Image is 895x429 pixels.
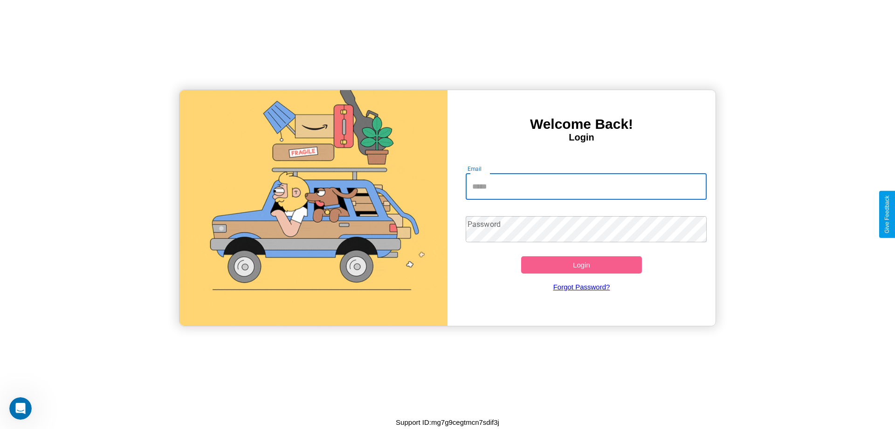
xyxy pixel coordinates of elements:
[396,416,499,429] p: Support ID: mg7g9cegtmcn7sdif3j
[447,116,716,132] h3: Welcome Back!
[179,90,447,326] img: gif
[884,196,890,233] div: Give Feedback
[447,132,716,143] h4: Login
[521,256,642,274] button: Login
[461,274,702,300] a: Forgot Password?
[468,165,482,173] label: Email
[9,397,32,420] iframe: Intercom live chat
